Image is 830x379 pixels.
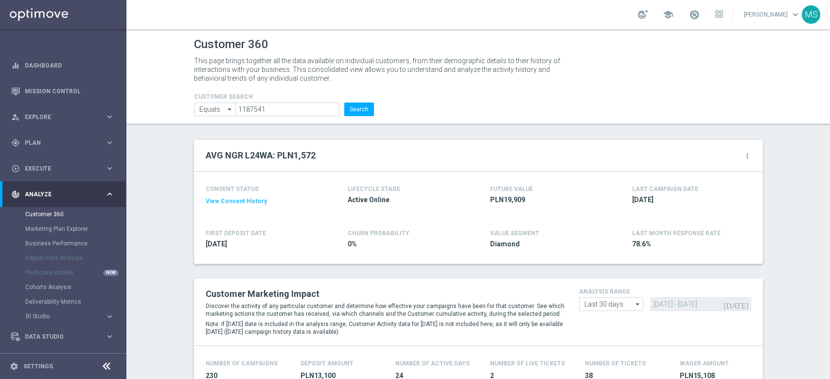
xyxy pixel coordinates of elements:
i: keyboard_arrow_right [105,164,114,173]
i: more_vert [743,152,751,160]
a: Business Performance [25,240,101,247]
h4: CUSTOMER SEARCH [194,93,374,100]
div: Customer 360 [25,207,125,222]
h4: analysis range [579,288,751,295]
h4: FIRST DEPOSIT DATE [206,230,266,237]
span: CHURN PROBABILITY [348,230,409,237]
button: person_search Explore keyboard_arrow_right [11,113,115,121]
span: PLN19,909 [490,195,604,205]
i: settings [10,362,18,371]
button: equalizer Dashboard [11,62,115,69]
div: Execute [11,164,105,173]
div: Dashboard [11,52,114,78]
a: Deliverability Metrics [25,298,101,306]
h4: LAST CAMPAIGN DATE [632,186,698,192]
h4: LIFECYCLE STAGE [348,186,400,192]
div: Repeat Rate Analysis [25,251,125,265]
div: MS [802,5,820,24]
i: keyboard_arrow_right [105,138,114,147]
input: analysis range [579,297,644,311]
a: Optibot [25,349,102,375]
button: track_changes Analyze keyboard_arrow_right [11,190,115,198]
h4: Number of Active Days [395,360,470,367]
button: gps_fixed Plan keyboard_arrow_right [11,139,115,147]
h4: FUTURE VALUE [490,186,533,192]
i: arrow_drop_down [633,298,643,310]
div: Mission Control [11,78,114,104]
input: Enter CID, Email, name or phone [194,103,236,116]
h4: Deposit Amount [300,360,353,367]
button: BI Studio keyboard_arrow_right [25,312,115,320]
i: keyboard_arrow_right [105,312,114,321]
a: Marketing Plan Explorer [25,225,101,233]
a: Cohorts Analysis [25,283,101,291]
i: keyboard_arrow_right [105,332,114,341]
span: keyboard_arrow_down [790,9,801,20]
i: gps_fixed [11,138,20,147]
a: Dashboard [25,52,114,78]
div: Data Studio [11,332,105,341]
div: Cohorts Analysis [25,280,125,294]
div: Analyze [11,190,105,199]
button: View Consent History [206,197,267,206]
span: LAST MONTH RESPONSE RATE [632,230,721,237]
span: Analyze [25,191,105,197]
a: Mission Control [25,78,114,104]
span: 78.6% [632,240,746,249]
div: Optibot [11,349,114,375]
div: Plan [11,138,105,147]
h4: CONSENT STATUS [206,186,319,192]
h4: Number Of Live Tickets [490,360,565,367]
i: keyboard_arrow_right [105,189,114,199]
span: Explore [25,114,105,120]
span: 2017-04-29 [206,240,319,249]
div: Business Performance [25,236,125,251]
div: Explore [11,113,105,121]
div: BI Studio [25,309,125,324]
span: 0% [348,240,461,249]
p: This page brings together all the data available on individual customers, from their demographic ... [194,56,568,83]
i: person_search [11,113,20,121]
a: Customer 360 [25,210,101,218]
span: BI Studio [26,313,95,319]
i: arrow_drop_down [225,103,235,116]
h4: VALUE SEGMENT [490,230,539,237]
span: Execute [25,166,105,172]
i: equalizer [11,61,20,70]
span: 2025-09-01 [632,195,746,205]
a: Settings [23,363,53,369]
h1: Customer 360 [194,37,763,52]
p: Note: if [DATE] date is included in the analysis range, Customer Activity data for [DATE] is not ... [206,320,565,336]
input: Enter CID, Email, name or phone [235,103,339,116]
h2: AVG NGR L24WA: PLN1,572 [206,150,316,161]
div: NEW [103,270,119,276]
div: Predictive Models [25,265,125,280]
button: play_circle_outline Execute keyboard_arrow_right [11,165,115,172]
button: Mission Control [11,87,115,95]
i: play_circle_outline [11,164,20,173]
h4: Wager Amount [680,360,729,367]
h4: Number of Campaigns [206,360,278,367]
div: Deliverability Metrics [25,294,125,309]
span: Plan [25,140,105,146]
span: Data Studio [25,334,105,340]
div: BI Studio [26,313,105,319]
i: keyboard_arrow_right [105,112,114,121]
h4: Number Of Tickets [585,360,646,367]
button: Data Studio keyboard_arrow_right [11,333,115,341]
div: Marketing Plan Explorer [25,222,125,236]
span: school [663,9,673,20]
span: Diamond [490,240,604,249]
button: Search [344,103,374,116]
p: Discover the activity of any particular customer and determine how effective your campaigns have ... [206,302,565,318]
h2: Customer Marketing Impact [206,288,565,300]
a: [PERSON_NAME]keyboard_arrow_down [743,7,802,22]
